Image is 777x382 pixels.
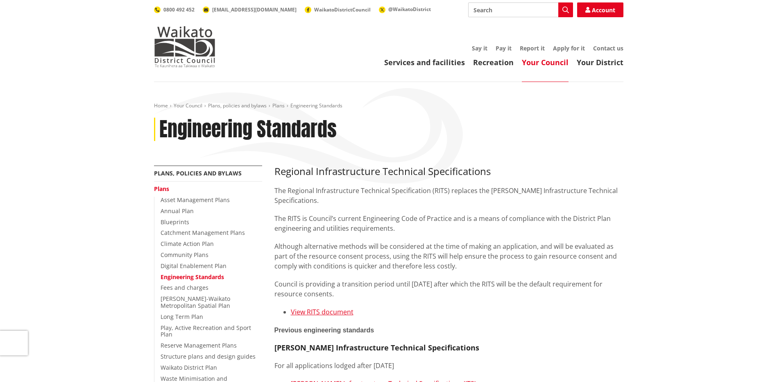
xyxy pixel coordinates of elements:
a: Structure plans and design guides [161,352,256,360]
a: Home [154,102,168,109]
span: @WaikatoDistrict [388,6,431,13]
img: Waikato District Council - Te Kaunihera aa Takiwaa o Waikato [154,26,215,67]
a: 0800 492 452 [154,6,195,13]
a: Plans [154,185,169,193]
a: Fees and charges [161,284,208,291]
a: Climate Action Plan [161,240,214,248]
input: Search input [468,2,573,17]
a: Report it [520,44,545,52]
a: Engineering Standards [161,273,224,281]
p: For all applications lodged after [DATE] [274,361,623,371]
strong: [PERSON_NAME] Infrastructure Technical Specifications [274,343,479,352]
a: Your Council [522,57,569,67]
a: Community Plans [161,251,208,259]
a: Apply for it [553,44,585,52]
a: Plans, policies and bylaws [154,169,242,177]
a: Account [577,2,623,17]
p: The Regional Infrastructure Technical Specification (RITS) replaces the [PERSON_NAME] Infrastruct... [274,186,623,205]
a: @WaikatoDistrict [379,6,431,13]
a: Blueprints [161,218,189,226]
a: Annual Plan [161,207,194,215]
a: Digital Enablement Plan [161,262,227,270]
a: Plans [272,102,285,109]
a: Waikato District Plan [161,364,217,371]
span: [EMAIL_ADDRESS][DOMAIN_NAME] [212,6,297,13]
a: Your Council [174,102,202,109]
a: Play, Active Recreation and Sport Plan [161,324,251,339]
a: View RITS document [291,307,353,316]
a: [PERSON_NAME]-Waikato Metropolitan Spatial Plan [161,295,230,309]
p: The RITS is Council’s current Engineering Code of Practice and is a means of compliance with the ... [274,214,623,233]
a: Long Term Plan [161,313,203,321]
a: Your District [577,57,623,67]
a: Reserve Management Plans [161,341,237,349]
p: Although alternative methods will be considered at the time of making an application, and will be... [274,241,623,271]
a: WaikatoDistrictCouncil [305,6,371,13]
span: Previous engineering standards [274,327,374,334]
h3: Regional Infrastructure Technical Specifications [274,166,623,177]
span: 0800 492 452 [163,6,195,13]
h1: Engineering Standards [159,118,337,141]
a: Pay it [496,44,512,52]
a: Contact us [593,44,623,52]
span: Engineering Standards [290,102,342,109]
a: Say it [472,44,487,52]
a: [EMAIL_ADDRESS][DOMAIN_NAME] [203,6,297,13]
p: Council is providing a transition period until [DATE] after which the RITS will be the default re... [274,279,623,299]
a: Recreation [473,57,514,67]
a: Plans, policies and bylaws [208,102,267,109]
span: WaikatoDistrictCouncil [314,6,371,13]
a: Catchment Management Plans [161,229,245,236]
nav: breadcrumb [154,102,623,109]
a: Asset Management Plans [161,196,230,204]
a: Services and facilities [384,57,465,67]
